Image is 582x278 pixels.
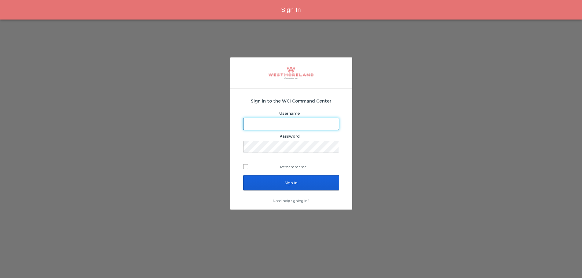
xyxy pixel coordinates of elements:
label: Password [280,134,300,139]
span: Sign In [281,6,301,13]
input: Sign In [243,175,339,190]
label: Username [279,111,300,116]
a: Need help signing in? [273,198,309,203]
h2: Sign in to the WCI Command Center [243,98,339,104]
label: Remember me [243,162,339,171]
